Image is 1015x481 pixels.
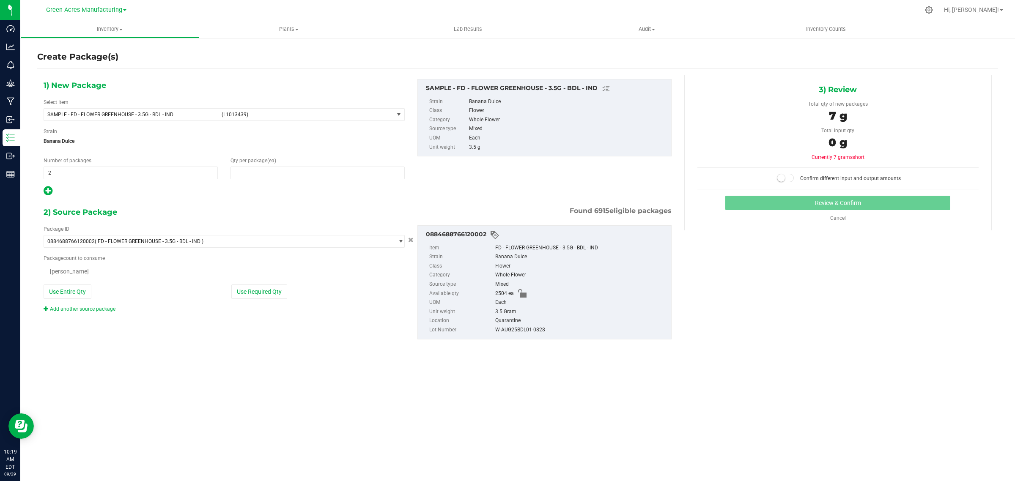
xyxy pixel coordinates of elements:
span: 2) Source Package [44,206,117,219]
a: Inventory Counts [736,20,915,38]
div: Each [495,298,667,307]
span: (L1013439) [222,112,390,118]
input: 1 [231,167,404,179]
span: Package ID [44,226,69,232]
span: Total input qty [821,128,854,134]
inline-svg: Inbound [6,115,15,124]
button: Use Entire Qty [44,284,91,299]
span: count [63,255,77,261]
div: Banana Dulce [469,97,667,107]
span: 0 g [828,136,847,149]
div: W-AUG25BDL01-0828 [495,325,667,335]
label: UOM [429,134,467,143]
label: Category [429,271,494,280]
inline-svg: Grow [6,79,15,87]
div: Flower [469,106,667,115]
div: Mixed [469,124,667,134]
div: Quarantine [495,316,667,325]
span: 1) New Package [44,79,106,92]
div: Flower [495,262,667,271]
span: 3) Review [819,83,857,96]
div: FD - FLOWER GREENHOUSE - 3.5G - BDL - IND [495,243,667,253]
span: Green Acres Manufacturing [46,6,122,14]
div: SAMPLE - FD - FLOWER GREENHOUSE - 3.5G - BDL - IND [426,84,667,94]
span: Add new output [44,190,52,196]
div: 3.5 Gram [495,307,667,317]
span: Banana Dulce [44,135,405,148]
label: Strain [44,128,57,135]
span: Inventory [21,25,199,33]
button: Cancel button [406,234,416,246]
inline-svg: Outbound [6,152,15,160]
div: Banana Dulce [495,252,667,262]
label: Source type [429,280,494,289]
label: Location [429,316,494,325]
span: select [393,235,404,247]
span: Package to consume [44,255,105,261]
label: UOM [429,298,494,307]
button: Use Required Qty [231,284,287,299]
span: Found eligible packages [570,206,672,216]
span: Qty per package [230,158,276,164]
label: Lot Number [429,325,494,335]
inline-svg: Manufacturing [6,97,15,106]
p: 09/29 [4,471,16,477]
span: SAMPLE - FD - FLOWER GREENHOUSE - 3.5G - BDL - IND [47,112,216,118]
div: Whole Flower [469,115,667,125]
span: ( FD - FLOWER GREENHOUSE - 3.5G - BDL - IND ) [95,238,203,244]
label: Strain [429,97,467,107]
a: Audit [557,20,736,38]
div: Manage settings [924,6,934,14]
span: Number of packages [44,158,91,164]
span: Inventory Counts [795,25,857,33]
div: 0884688766120002 [426,230,667,240]
span: Lab Results [442,25,494,33]
a: Inventory [20,20,199,38]
span: Currently 7 grams [812,154,864,160]
span: 2504 ea [495,289,514,298]
p: 10:19 AM EDT [4,448,16,471]
a: Add another source package [44,306,115,312]
label: Unit weight [429,307,494,317]
a: Lab Results [379,20,557,38]
inline-svg: Inventory [6,134,15,142]
span: Plants [200,25,378,33]
h4: Create Package(s) [37,51,118,63]
button: Review & Confirm [725,196,950,210]
label: Unit weight [429,143,467,152]
span: Hi, [PERSON_NAME]! [944,6,999,13]
span: 6915 [594,207,609,215]
inline-svg: Monitoring [6,61,15,69]
iframe: Resource center [8,413,34,439]
div: Whole Flower [495,271,667,280]
inline-svg: Dashboard [6,25,15,33]
div: 3.5 g [469,143,667,152]
label: Category [429,115,467,125]
label: Item [429,243,494,253]
label: Class [429,106,467,115]
input: 2 [44,167,217,179]
span: [PERSON_NAME] [50,268,89,275]
inline-svg: Reports [6,170,15,178]
span: short [853,154,864,160]
span: 0884688766120002 [47,238,95,244]
span: Confirm different input and output amounts [800,175,901,181]
label: Select Item [44,98,69,106]
div: Each [469,134,667,143]
a: Cancel [830,215,846,221]
div: Mixed [495,280,667,289]
span: 7 g [829,109,847,123]
span: Audit [558,25,736,33]
span: (ea) [267,158,276,164]
inline-svg: Analytics [6,43,15,51]
a: Plants [199,20,378,38]
label: Source type [429,124,467,134]
span: select [393,109,404,120]
label: Strain [429,252,494,262]
span: Total qty of new packages [808,101,868,107]
label: Class [429,262,494,271]
label: Available qty [429,289,494,298]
